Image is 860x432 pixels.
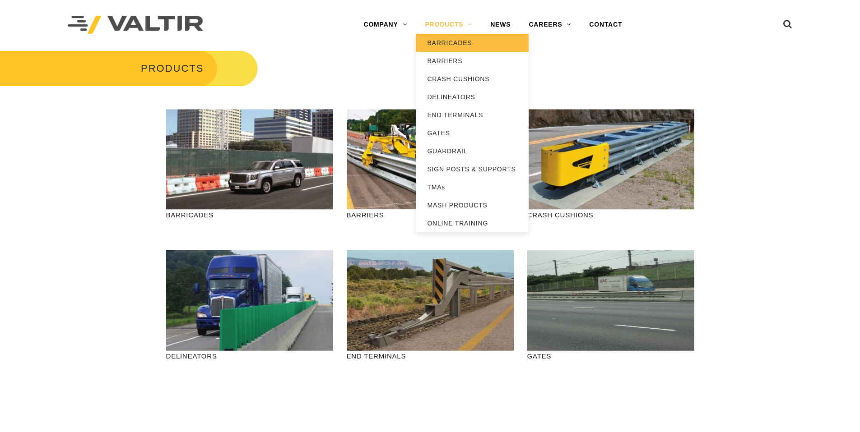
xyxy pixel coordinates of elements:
p: GATES [527,351,694,361]
a: MASH PRODUCTS [416,196,529,214]
a: TMAs [416,178,529,196]
a: COMPANY [354,16,416,34]
a: CAREERS [520,16,580,34]
p: BARRIERS [347,210,514,220]
a: PRODUCTS [416,16,481,34]
p: DELINEATORS [166,351,333,361]
a: BARRICADES [416,34,529,52]
a: SIGN POSTS & SUPPORTS [416,160,529,178]
a: BARRIERS [416,52,529,70]
a: GATES [416,124,529,142]
a: NEWS [481,16,520,34]
a: CRASH CUSHIONS [416,70,529,88]
a: END TERMINALS [416,106,529,124]
img: Valtir [68,16,203,34]
a: CONTACT [580,16,631,34]
a: DELINEATORS [416,88,529,106]
a: ONLINE TRAINING [416,214,529,232]
a: GUARDRAIL [416,142,529,160]
p: BARRICADES [166,210,333,220]
p: CRASH CUSHIONS [527,210,694,220]
p: END TERMINALS [347,351,514,361]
